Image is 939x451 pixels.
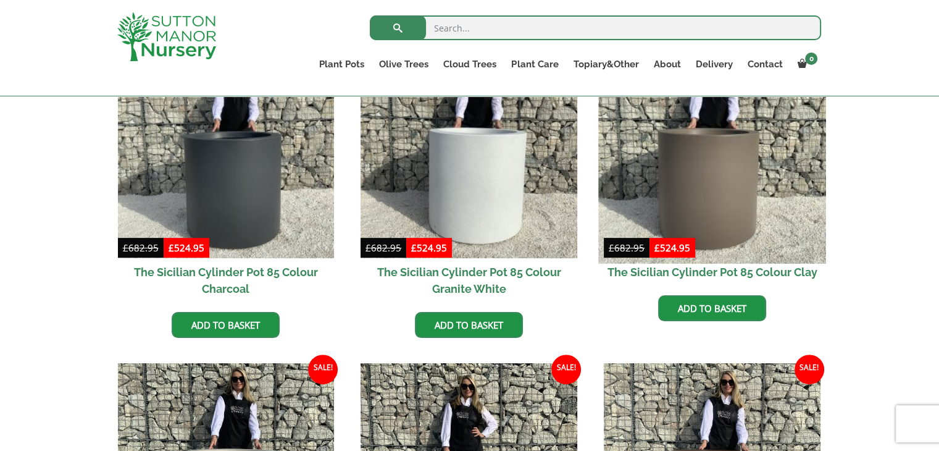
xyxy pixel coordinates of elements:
bdi: 682.95 [123,242,159,254]
bdi: 682.95 [609,242,645,254]
a: Plant Care [504,56,565,73]
img: The Sicilian Cylinder Pot 85 Colour Clay [598,36,825,263]
bdi: 682.95 [365,242,401,254]
a: Plant Pots [312,56,372,73]
a: Add to basket: “The Sicilian Cylinder Pot 85 Colour Granite White” [415,312,523,338]
h2: The Sicilian Cylinder Pot 85 Colour Clay [604,258,820,286]
span: Sale! [308,355,338,384]
bdi: 524.95 [169,242,204,254]
a: Cloud Trees [436,56,504,73]
span: £ [609,242,614,254]
bdi: 524.95 [411,242,447,254]
a: Olive Trees [372,56,436,73]
span: Sale! [551,355,581,384]
span: Sale! [795,355,824,384]
a: Add to basket: “The Sicilian Cylinder Pot 85 Colour Charcoal” [172,312,280,338]
span: £ [123,242,128,254]
bdi: 524.95 [654,242,690,254]
span: £ [654,242,660,254]
h2: The Sicilian Cylinder Pot 85 Colour Charcoal [118,258,335,303]
a: Delivery [688,56,740,73]
a: Add to basket: “The Sicilian Cylinder Pot 85 Colour Clay” [658,295,766,321]
img: logo [117,12,216,61]
a: Contact [740,56,790,73]
a: 0 [790,56,821,73]
a: Topiary&Other [565,56,646,73]
a: About [646,56,688,73]
span: £ [411,242,417,254]
h2: The Sicilian Cylinder Pot 85 Colour Granite White [361,258,577,303]
img: The Sicilian Cylinder Pot 85 Colour Charcoal [118,41,335,258]
img: The Sicilian Cylinder Pot 85 Colour Granite White [361,41,577,258]
a: Sale! The Sicilian Cylinder Pot 85 Colour Charcoal [118,41,335,303]
a: Sale! The Sicilian Cylinder Pot 85 Colour Clay [604,41,820,286]
input: Search... [370,15,821,40]
a: Sale! The Sicilian Cylinder Pot 85 Colour Granite White [361,41,577,303]
span: 0 [805,53,817,65]
span: £ [365,242,371,254]
span: £ [169,242,174,254]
